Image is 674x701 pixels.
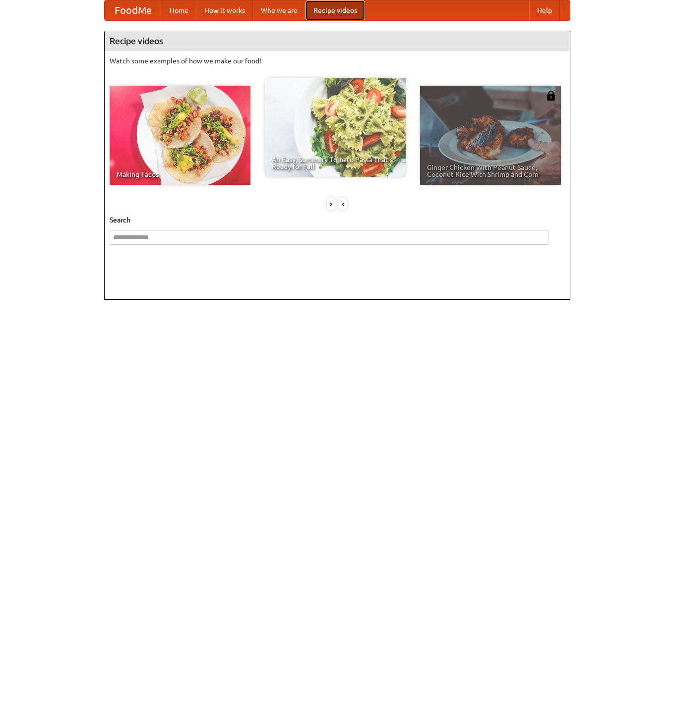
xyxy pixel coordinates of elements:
div: » [338,198,347,210]
span: An Easy, Summery Tomato Pasta That's Ready for Fall [272,156,399,170]
a: Who we are [253,0,306,20]
p: Watch some examples of how we make our food! [110,56,565,66]
a: Making Tacos [110,86,250,185]
a: Home [162,0,196,20]
a: Help [529,0,560,20]
a: FoodMe [105,0,162,20]
a: Recipe videos [306,0,365,20]
span: Making Tacos [117,171,244,178]
a: An Easy, Summery Tomato Pasta That's Ready for Fall [265,78,406,177]
h5: Search [110,215,565,225]
a: How it works [196,0,253,20]
img: 483408.png [546,91,556,101]
h4: Recipe videos [105,31,570,51]
div: « [327,198,336,210]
